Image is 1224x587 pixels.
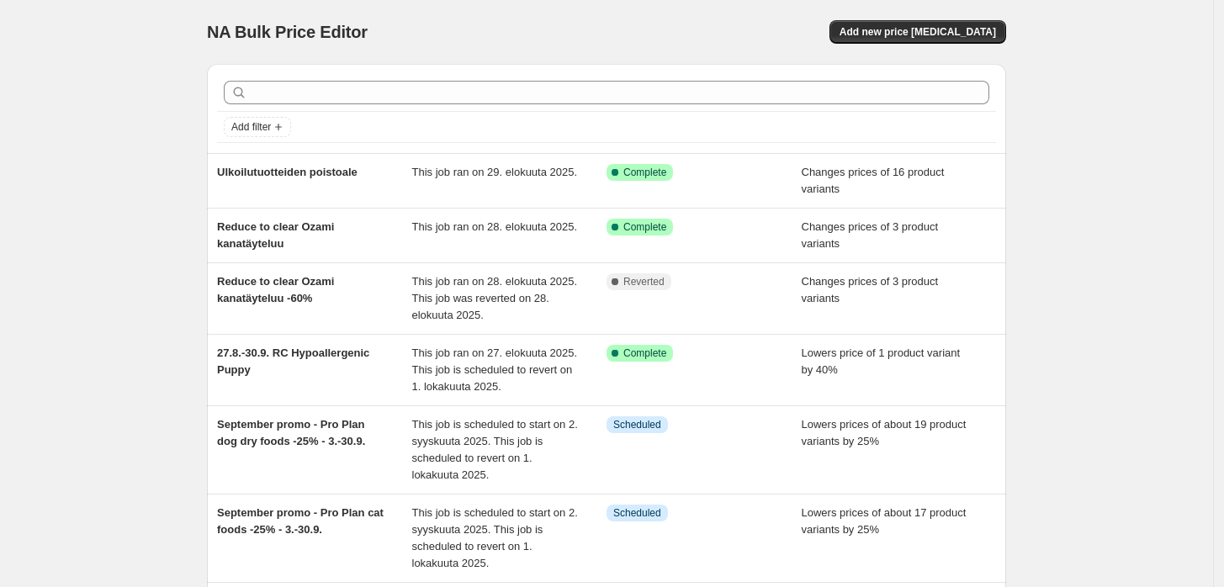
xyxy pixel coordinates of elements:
span: Add new price [MEDICAL_DATA] [840,25,996,39]
span: Scheduled [613,418,661,431]
span: 27.8.-30.9. RC Hypoallergenic Puppy [217,346,369,376]
span: This job is scheduled to start on 2. syyskuuta 2025. This job is scheduled to revert on 1. lokaku... [412,418,578,481]
span: September promo - Pro Plan dog dry foods -25% - 3.-30.9. [217,418,365,447]
span: This job is scheduled to start on 2. syyskuuta 2025. This job is scheduled to revert on 1. lokaku... [412,506,578,569]
span: Complete [623,346,666,360]
span: Ulkoilutuotteiden poistoale [217,166,358,178]
span: Lowers price of 1 product variant by 40% [802,346,961,376]
span: Changes prices of 16 product variants [802,166,945,195]
span: Complete [623,166,666,179]
span: NA Bulk Price Editor [207,23,368,41]
span: Reverted [623,275,665,288]
span: September promo - Pro Plan cat foods -25% - 3.-30.9. [217,506,384,536]
button: Add filter [224,117,291,137]
span: This job ran on 29. elokuuta 2025. [412,166,578,178]
span: Complete [623,220,666,234]
span: Reduce to clear Ozami kanatäyteluu [217,220,334,250]
span: Scheduled [613,506,661,520]
span: Changes prices of 3 product variants [802,275,939,304]
span: This job ran on 27. elokuuta 2025. This job is scheduled to revert on 1. lokakuuta 2025. [412,346,578,393]
span: Reduce to clear Ozami kanatäyteluu -60% [217,275,334,304]
span: Lowers prices of about 19 product variants by 25% [802,418,967,447]
button: Add new price [MEDICAL_DATA] [829,20,1006,44]
span: This job ran on 28. elokuuta 2025. [412,220,578,233]
span: Lowers prices of about 17 product variants by 25% [802,506,967,536]
span: Add filter [231,120,271,134]
span: Changes prices of 3 product variants [802,220,939,250]
span: This job ran on 28. elokuuta 2025. This job was reverted on 28. elokuuta 2025. [412,275,578,321]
